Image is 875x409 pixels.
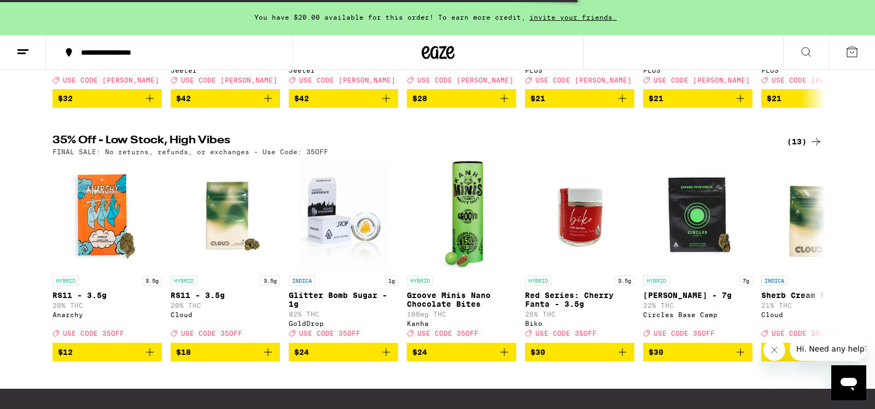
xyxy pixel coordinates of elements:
[417,330,479,337] span: USE CODE 35OFF
[171,89,280,108] button: Add to bag
[171,276,197,285] p: HYBRID
[407,89,516,108] button: Add to bag
[761,89,871,108] button: Add to bag
[254,14,526,21] span: You have $20.00 available for this order! To earn more credit,
[530,348,545,357] span: $30
[643,343,752,361] button: Add to bag
[525,291,634,308] p: Red Series: Cherry Fanta - 3.5g
[649,348,663,357] span: $30
[294,94,309,103] span: $42
[176,348,191,357] span: $18
[7,8,79,16] span: Hi. Need any help?
[615,276,634,285] p: 3.5g
[52,148,328,155] p: FINAL SALE: No returns, refunds, or exchanges - Use Code: 35OFF
[440,161,483,270] img: Kanha - Groove Minis Nano Chocolate Bites
[407,320,516,327] div: Kanha
[763,339,785,361] iframe: Close message
[289,276,315,285] p: INDICA
[407,343,516,361] button: Add to bag
[385,276,398,285] p: 1g
[289,311,398,318] p: 82% THC
[525,343,634,361] button: Add to bag
[643,89,752,108] button: Add to bag
[525,67,634,74] div: PLUS
[171,311,280,318] div: Cloud
[525,276,551,285] p: HYBRID
[142,276,162,285] p: 3.5g
[407,311,516,318] p: 100mg THC
[530,94,545,103] span: $21
[52,161,162,270] img: Anarchy - RS11 - 3.5g
[761,343,871,361] button: Add to bag
[52,135,769,148] h2: 35% Off - Low Stock, High Vibes
[52,89,162,108] button: Add to bag
[407,161,516,342] a: Open page for Groove Minis Nano Chocolate Bites from Kanha
[289,291,398,308] p: Glitter Bomb Sugar - 1g
[289,89,398,108] button: Add to bag
[761,161,871,342] a: Open page for Sherb Cream Pie - 7g from Cloud
[289,67,398,74] div: Jeeter
[63,77,159,84] span: USE CODE [PERSON_NAME]
[58,348,73,357] span: $12
[525,320,634,327] div: Biko
[831,365,866,400] iframe: Button to launch messaging window
[654,77,750,84] span: USE CODE [PERSON_NAME]
[739,276,752,285] p: 7g
[52,161,162,342] a: Open page for RS11 - 3.5g from Anarchy
[171,161,280,342] a: Open page for RS11 - 3.5g from Cloud
[767,94,781,103] span: $21
[643,311,752,318] div: Circles Base Camp
[643,276,669,285] p: HYBRID
[761,291,871,300] p: Sherb Cream Pie - 7g
[790,337,866,361] iframe: Message from company
[176,94,191,103] span: $42
[412,348,427,357] span: $24
[643,302,752,309] p: 22% THC
[761,67,871,74] div: PLUS
[654,330,715,337] span: USE CODE 35OFF
[181,77,277,84] span: USE CODE [PERSON_NAME]
[772,330,833,337] span: USE CODE 35OFF
[52,276,79,285] p: HYBRID
[171,291,280,300] p: RS11 - 3.5g
[171,67,280,74] div: Jeeter
[761,311,871,318] div: Cloud
[52,311,162,318] div: Anarchy
[525,161,634,342] a: Open page for Red Series: Cherry Fanta - 3.5g from Biko
[643,67,752,74] div: PLUS
[761,276,787,285] p: INDICA
[298,161,388,270] img: GoldDrop - Glitter Bomb Sugar - 1g
[58,94,73,103] span: $32
[643,291,752,300] p: [PERSON_NAME] - 7g
[289,161,398,342] a: Open page for Glitter Bomb Sugar - 1g from GoldDrop
[299,330,360,337] span: USE CODE 35OFF
[260,276,280,285] p: 3.5g
[643,161,752,342] a: Open page for Lantz - 7g from Circles Base Camp
[526,14,621,21] span: invite your friends.
[535,330,597,337] span: USE CODE 35OFF
[535,77,632,84] span: USE CODE [PERSON_NAME]
[761,161,871,270] img: Cloud - Sherb Cream Pie - 7g
[294,348,309,357] span: $24
[649,94,663,103] span: $21
[171,161,280,270] img: Cloud - RS11 - 3.5g
[787,135,822,148] a: (13)
[525,161,634,270] img: Biko - Red Series: Cherry Fanta - 3.5g
[171,343,280,361] button: Add to bag
[772,77,868,84] span: USE CODE [PERSON_NAME]
[52,302,162,309] p: 20% THC
[289,320,398,327] div: GoldDrop
[525,89,634,108] button: Add to bag
[407,291,516,308] p: Groove Minis Nano Chocolate Bites
[525,311,634,318] p: 26% THC
[52,291,162,300] p: RS11 - 3.5g
[299,77,395,84] span: USE CODE [PERSON_NAME]
[181,330,242,337] span: USE CODE 35OFF
[63,330,124,337] span: USE CODE 35OFF
[761,302,871,309] p: 21% THC
[171,302,280,309] p: 20% THC
[643,161,752,270] img: Circles Base Camp - Lantz - 7g
[52,343,162,361] button: Add to bag
[407,276,433,285] p: HYBRID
